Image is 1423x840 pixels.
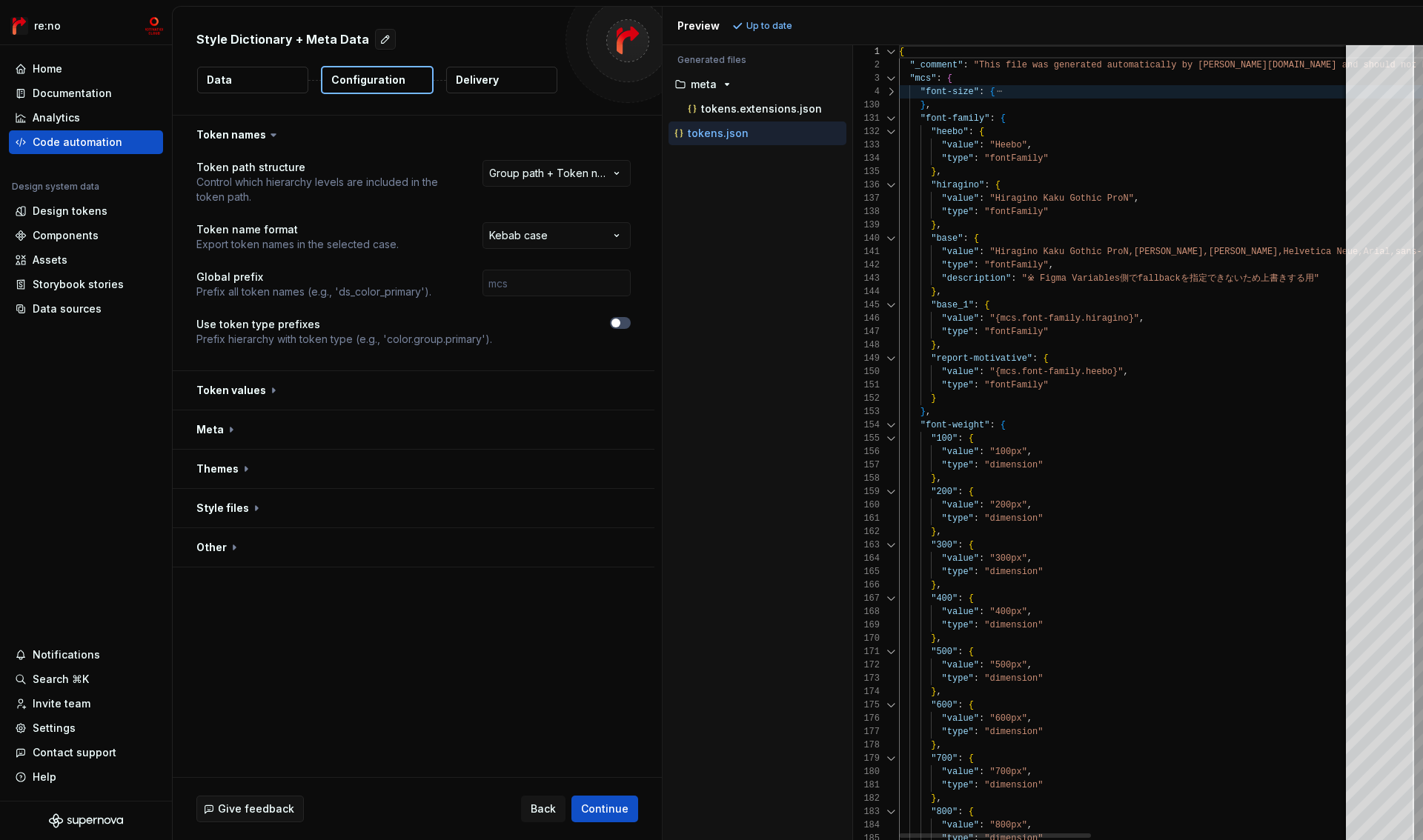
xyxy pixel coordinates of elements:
button: Configuration [321,66,434,94]
span: { [1000,420,1005,430]
span: { [1000,113,1005,124]
span: : [979,500,984,510]
span: : [984,180,989,190]
span: { [899,47,904,57]
span: , [936,287,941,297]
div: Click to collapse the range. [881,179,900,192]
div: 170 [853,632,880,645]
span: , [936,580,941,590]
div: Notifications [33,647,100,662]
div: 178 [853,739,880,752]
div: 159 [853,485,880,499]
div: Search ⌘K [33,672,89,687]
span: , [936,220,941,230]
span: "fontFamily" [984,380,1048,390]
a: Documentation [9,81,163,105]
span: , [1026,660,1032,670]
div: 149 [853,352,880,365]
span: "base" [931,233,963,244]
div: 171 [853,645,880,659]
span: "fontFamily" [984,327,1048,337]
span: : [979,713,984,724]
a: Invite team [9,692,163,716]
span: : [979,247,984,257]
span: } [931,393,936,404]
div: 148 [853,339,880,352]
span: , [936,340,941,350]
span: : [973,153,978,164]
div: Click to collapse the range. [881,699,900,712]
span: "type" [941,327,973,337]
div: Preview [677,19,720,33]
span: : [963,233,968,244]
span: "base_1" [931,300,974,310]
div: 174 [853,685,880,699]
span: , [936,473,941,484]
div: Design tokens [33,204,107,219]
span: , [1026,607,1032,617]
div: Analytics [33,110,80,125]
div: 146 [853,312,880,325]
span: "value" [941,500,978,510]
span: : [958,540,963,550]
span: { [968,433,973,444]
span: : [968,127,973,137]
div: 153 [853,405,880,419]
a: Home [9,57,163,81]
button: tokens.json [669,125,846,141]
div: 147 [853,325,880,339]
span: } [931,580,936,590]
div: Click to collapse the range. [881,125,900,139]
p: Prefix all token names (e.g., 'ds_color_primary'). [196,284,431,299]
div: Click to collapse the range. [881,485,900,499]
span: , [936,633,941,644]
div: Home [33,61,62,76]
div: 136 [853,179,880,192]
div: 139 [853,219,880,232]
span: "Hiragino Kaku Gothic ProN" [989,193,1133,204]
a: Code automation [9,130,163,154]
p: tokens.json [688,127,749,139]
span: : [958,700,963,710]
img: mc-develop [145,17,163,35]
a: Supernova Logo [49,813,123,828]
span: "400px" [989,607,1026,617]
button: meta [669,76,846,93]
span: "This file was generated automatically by [PERSON_NAME] [973,60,1267,70]
span: : [979,447,984,457]
span: "type" [941,260,973,270]
button: Give feedback [196,796,304,822]
span: "{mcs.font-family.hiragino}" [989,313,1139,324]
span: "{mcs.font-family.heebo}" [989,367,1123,377]
span: , [1026,713,1032,724]
span: : [973,207,978,217]
button: Help [9,765,163,789]
div: Click to collapse the range. [881,45,900,59]
div: Data sources [33,301,102,316]
span: } [931,633,936,644]
span: "600px" [989,713,1026,724]
div: 1 [853,45,880,59]
span: "Hiragino Kaku Gothic ProN,[PERSON_NAME],[PERSON_NAME],He [989,247,1293,257]
span: "value" [941,193,978,204]
span: "value" [941,367,978,377]
span: "fontFamily" [984,260,1048,270]
span: : [1011,273,1016,284]
div: Settings [33,721,76,736]
div: 134 [853,152,880,165]
span: , [1133,193,1138,204]
span: "dimension" [984,727,1043,737]
p: Style Dictionary + Meta Data [196,30,369,48]
div: 177 [853,725,880,739]
p: Token name format [196,222,399,237]
div: 158 [853,472,880,485]
div: 145 [853,299,880,312]
div: 154 [853,419,880,432]
span: "500" [931,647,958,657]
span: "type" [941,620,973,630]
div: 156 [853,445,880,459]
span: "fontFamily" [984,207,1048,217]
span: "value" [941,447,978,457]
div: 152 [853,392,880,405]
span: : [973,460,978,470]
